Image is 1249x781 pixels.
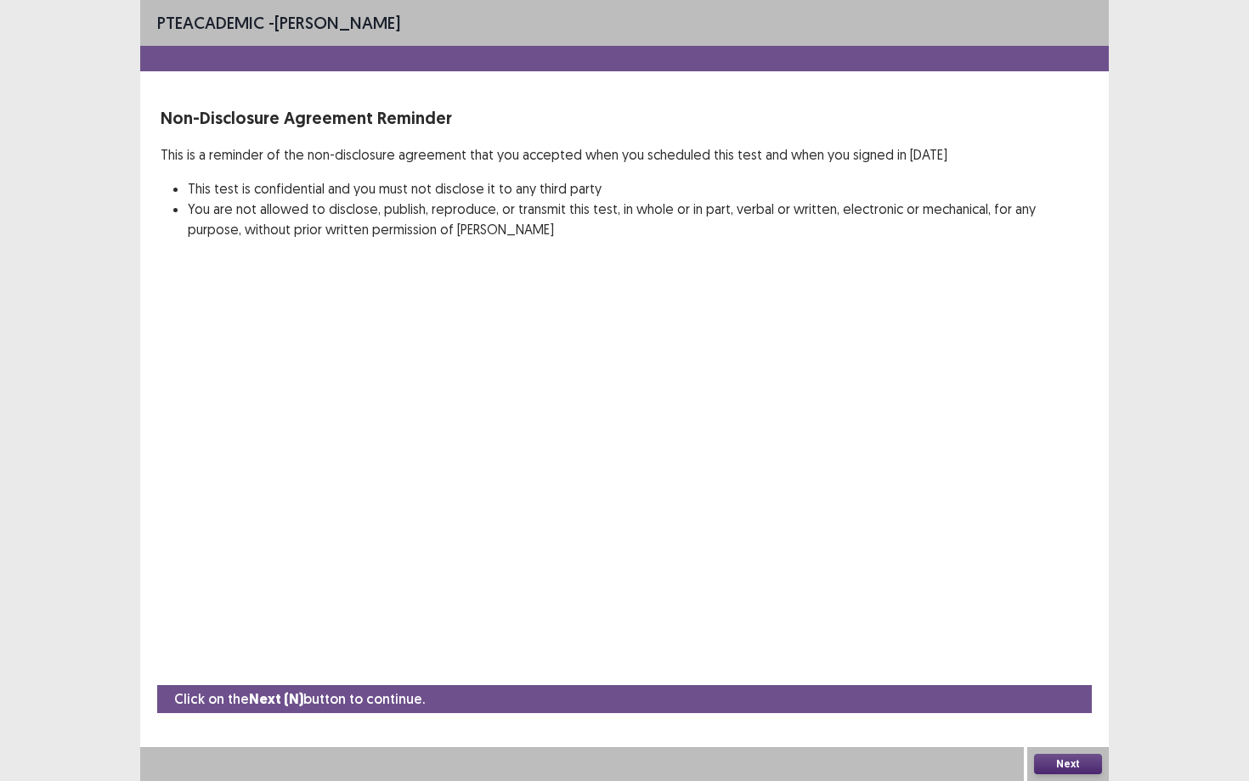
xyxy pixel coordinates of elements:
button: Next [1034,754,1102,774]
strong: Next (N) [249,690,303,708]
span: PTE academic [157,12,264,33]
li: You are not allowed to disclose, publish, reproduce, or transmit this test, in whole or in part, ... [188,199,1088,239]
p: Non-Disclosure Agreement Reminder [161,105,1088,131]
p: Click on the button to continue. [174,688,425,710]
p: - [PERSON_NAME] [157,10,400,36]
li: This test is confidential and you must not disclose it to any third party [188,178,1088,199]
p: This is a reminder of the non-disclosure agreement that you accepted when you scheduled this test... [161,144,1088,165]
